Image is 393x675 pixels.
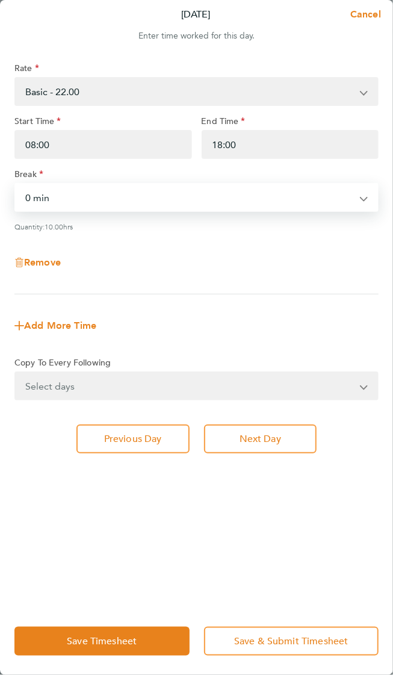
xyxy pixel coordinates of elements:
[204,627,379,656] button: Save & Submit Timesheet
[331,2,393,26] button: Cancel
[76,425,190,453] button: Previous Day
[181,7,210,22] p: [DATE]
[24,320,96,331] span: Add More Time
[204,425,317,453] button: Next Day
[234,635,348,647] span: Save & Submit Timesheet
[14,130,192,159] input: E.g. 08:00
[14,222,379,231] div: Quantity: hrs
[240,433,281,445] span: Next Day
[45,222,63,231] span: 10.00
[202,116,246,130] label: End Time
[347,8,381,20] span: Cancel
[104,433,162,445] span: Previous Day
[67,635,137,647] span: Save Timesheet
[14,169,43,183] label: Break
[202,130,379,159] input: E.g. 18:00
[14,627,190,656] button: Save Timesheet
[14,116,61,130] label: Start Time
[14,357,111,372] label: Copy To Every Following
[14,321,96,331] button: Add More Time
[14,63,39,77] label: Rate
[24,257,61,268] span: Remove
[14,258,61,267] button: Remove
